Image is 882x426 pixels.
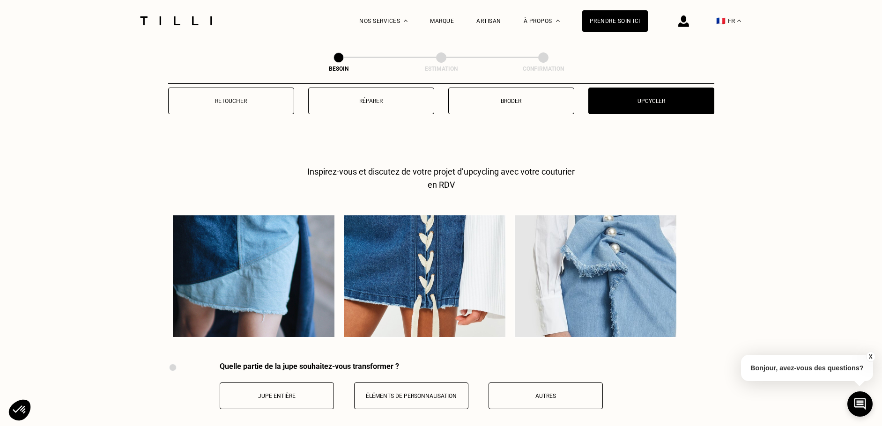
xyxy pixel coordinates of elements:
[168,88,294,114] button: Retoucher
[173,215,334,337] img: Recoller les morceaux
[448,88,574,114] button: Broder
[494,393,598,399] p: Autres
[430,18,454,24] a: Marque
[137,16,215,25] img: Logo du service de couturière Tilli
[220,362,603,371] div: Quelle partie de la jupe souhaitez-vous transformer ?
[588,88,714,114] button: Upcycler
[497,66,590,72] div: Confirmation
[225,393,329,399] p: Jupe entière
[593,98,709,104] p: Upcycler
[173,98,289,104] p: Retoucher
[292,66,385,72] div: Besoin
[489,382,603,409] button: Autres
[313,98,429,104] p: Réparer
[476,18,501,24] a: Artisan
[344,215,505,337] img: Ouverture lacée
[453,98,569,104] p: Broder
[515,215,676,337] img: Une pincée d’élégance
[302,165,580,191] div: Inspirez-vous et discutez de votre projet d’upcycling avec votre couturier en RDV
[394,66,488,72] div: Estimation
[716,16,726,25] span: 🇫🇷
[308,88,434,114] button: Réparer
[678,15,689,27] img: icône connexion
[582,10,648,32] a: Prendre soin ici
[404,20,408,22] img: Menu déroulant
[354,382,468,409] button: Éléments de personnalisation
[737,20,741,22] img: menu déroulant
[359,393,463,399] p: Éléments de personnalisation
[220,382,334,409] button: Jupe entière
[866,352,875,362] button: X
[556,20,560,22] img: Menu déroulant à propos
[741,355,873,381] p: Bonjour, avez-vous des questions?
